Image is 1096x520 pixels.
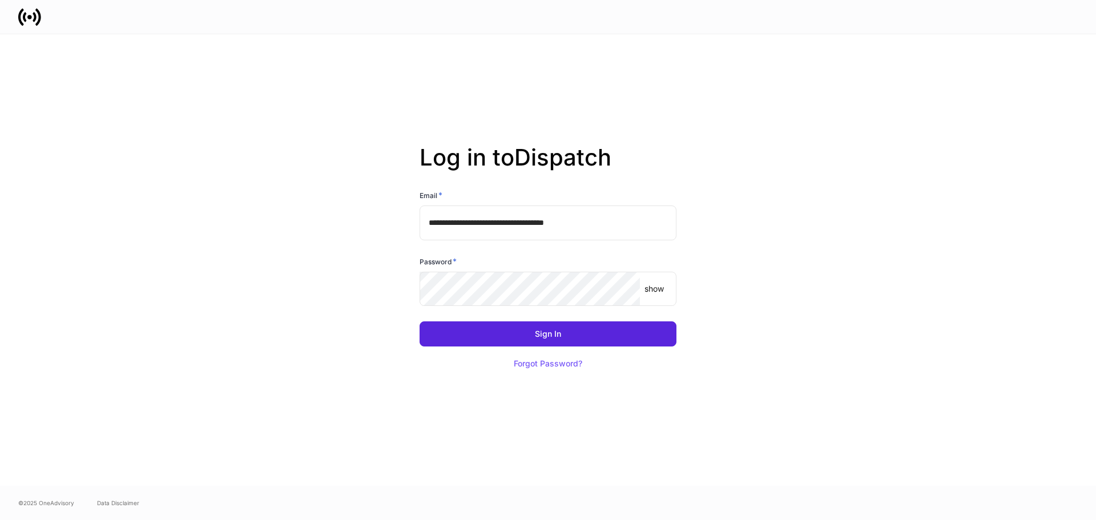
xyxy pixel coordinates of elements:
h2: Log in to Dispatch [420,144,676,190]
h6: Email [420,190,442,201]
p: show [644,283,664,295]
div: Forgot Password? [514,360,582,368]
button: Sign In [420,321,676,346]
span: © 2025 OneAdvisory [18,498,74,507]
button: Forgot Password? [499,351,597,376]
h6: Password [420,256,457,267]
a: Data Disclaimer [97,498,139,507]
div: Sign In [535,330,561,338]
